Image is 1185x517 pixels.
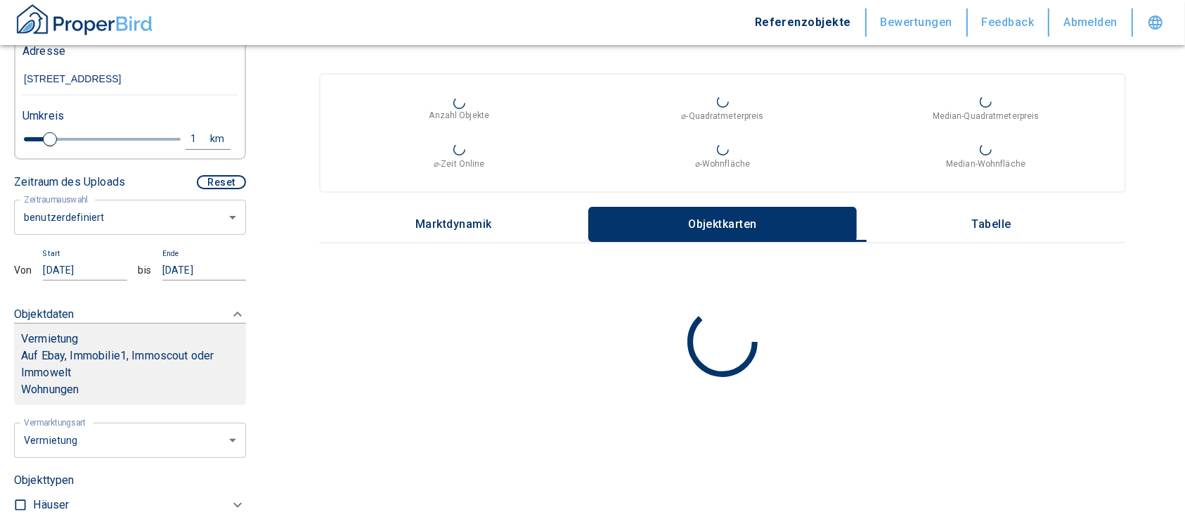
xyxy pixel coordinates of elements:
[429,109,490,122] p: Anzahl Objekte
[695,158,750,170] p: ⌀-Wohnfläche
[687,218,758,231] p: Objektkarten
[186,129,231,150] button: 1km
[946,158,1025,170] p: Median-Wohnfläche
[197,175,246,189] button: Reset
[189,130,214,148] div: 1
[162,248,179,260] p: Ende
[14,472,246,489] p: Objekttypen
[968,8,1050,37] button: Feedback
[741,8,867,37] button: Referenzobjekte
[14,2,155,43] button: ProperBird Logo and Home Button
[138,263,151,277] div: bis
[214,130,227,148] div: km
[957,218,1027,231] p: Tabelle
[14,306,75,323] p: Objektdaten
[14,422,246,459] div: benutzerdefiniert
[1049,8,1133,37] button: Abmelden
[434,158,484,170] p: ⌀-Zeit Online
[681,110,763,122] p: ⌀-Quadratmeterpreis
[43,260,127,281] input: dd.mm.yyyy
[415,218,492,231] p: Marktdynamik
[867,8,968,37] button: Bewertungen
[21,347,239,381] p: Auf Ebay, Immobilie1, Immoscout oder Immowelt
[21,331,79,347] p: Vermietung
[14,174,125,191] p: Zeitraum des Uploads
[43,248,60,260] p: Start
[33,497,69,513] p: Häuser
[14,198,246,236] div: benutzerdefiniert
[933,110,1040,122] p: Median-Quadratmeterpreis
[14,263,32,277] div: Von
[21,381,239,398] p: Wohnungen
[162,260,246,281] input: dd.mm.yyyy
[22,108,64,125] p: Umkreis
[14,2,155,37] img: ProperBird Logo and Home Button
[22,43,65,60] p: Adresse
[22,63,238,96] input: Adresse ändern
[14,292,246,419] div: ObjektdatenVermietungAuf Ebay, Immobilie1, Immoscout oder ImmoweltWohnungen
[319,207,1126,242] div: wrapped label tabs example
